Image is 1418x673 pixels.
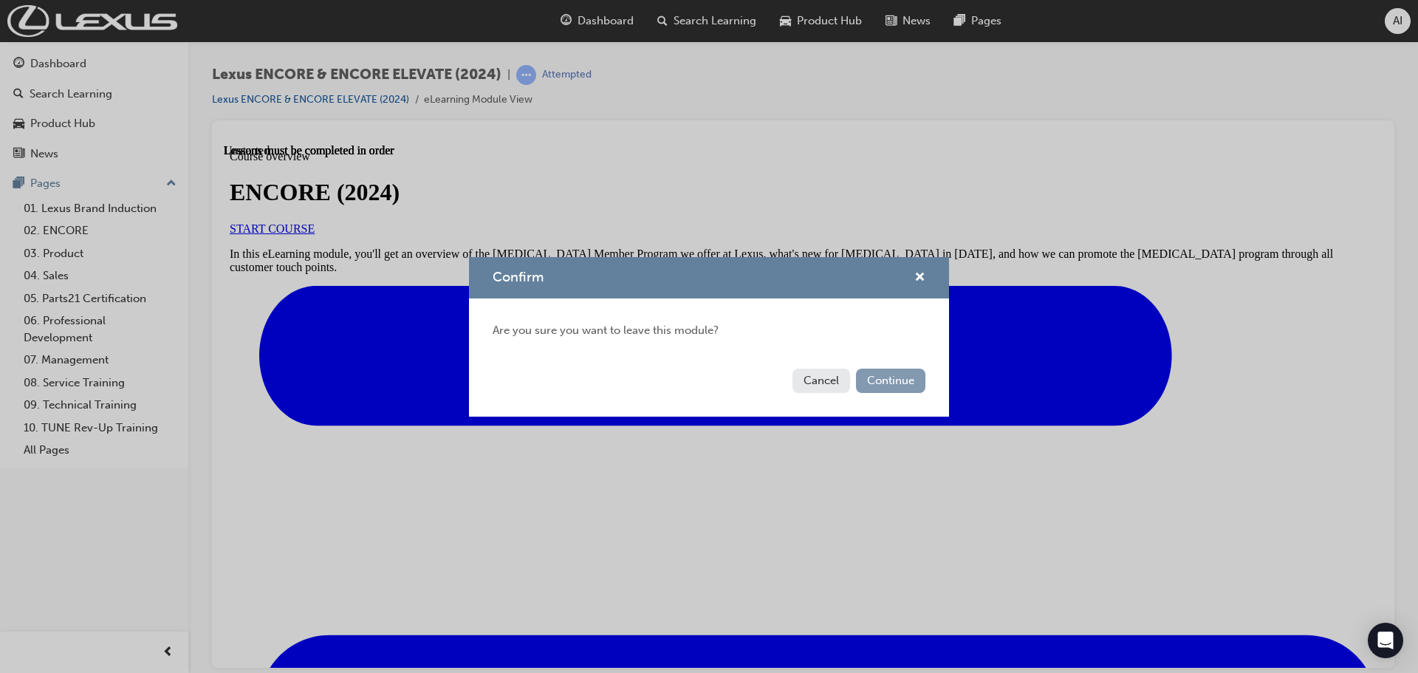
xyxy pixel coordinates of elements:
div: Confirm [469,257,949,417]
button: Cancel [792,369,850,393]
h1: ENCORE (2024) [6,35,1153,62]
button: Continue [856,369,925,393]
div: Open Intercom Messenger [1368,623,1403,658]
p: In this eLearning module, you'll get an overview of the [MEDICAL_DATA] Member Program we offer at... [6,103,1153,130]
div: Are you sure you want to leave this module? [469,298,949,363]
button: cross-icon [914,269,925,287]
a: START COURSE [6,78,91,91]
span: cross-icon [914,272,925,285]
span: Confirm [493,269,544,285]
